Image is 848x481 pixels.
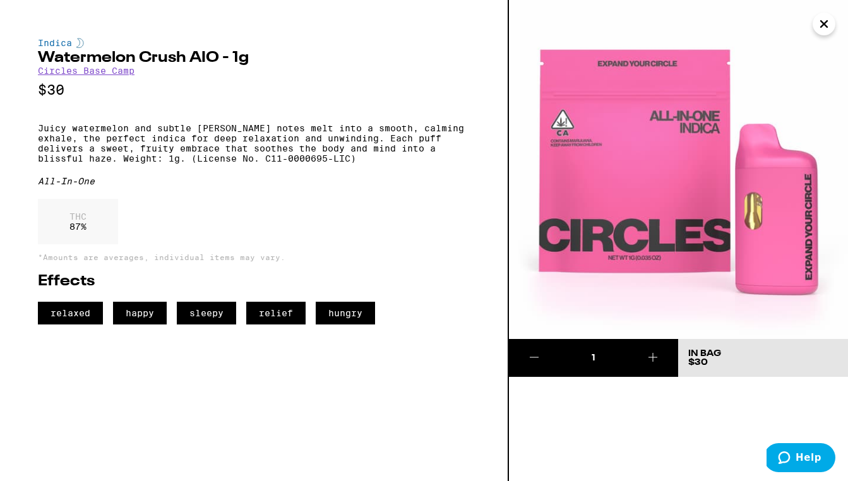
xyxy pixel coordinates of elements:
[38,199,118,244] div: 87 %
[38,38,470,48] div: Indica
[316,302,375,324] span: hungry
[38,253,470,261] p: *Amounts are averages, individual items may vary.
[688,349,721,358] div: In Bag
[38,123,470,163] p: Juicy watermelon and subtle [PERSON_NAME] notes melt into a smooth, calming exhale, the perfect i...
[38,82,470,98] p: $30
[69,211,87,222] p: THC
[113,302,167,324] span: happy
[76,38,84,48] img: indicaColor.svg
[246,302,306,324] span: relief
[688,358,708,367] span: $30
[767,443,835,475] iframe: Opens a widget where you can find more information
[177,302,236,324] span: sleepy
[559,352,627,364] div: 1
[38,66,134,76] a: Circles Base Camp
[813,13,835,35] button: Close
[38,274,470,289] h2: Effects
[38,176,470,186] div: All-In-One
[678,339,848,377] button: In Bag$30
[38,302,103,324] span: relaxed
[38,50,470,66] h2: Watermelon Crush AIO - 1g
